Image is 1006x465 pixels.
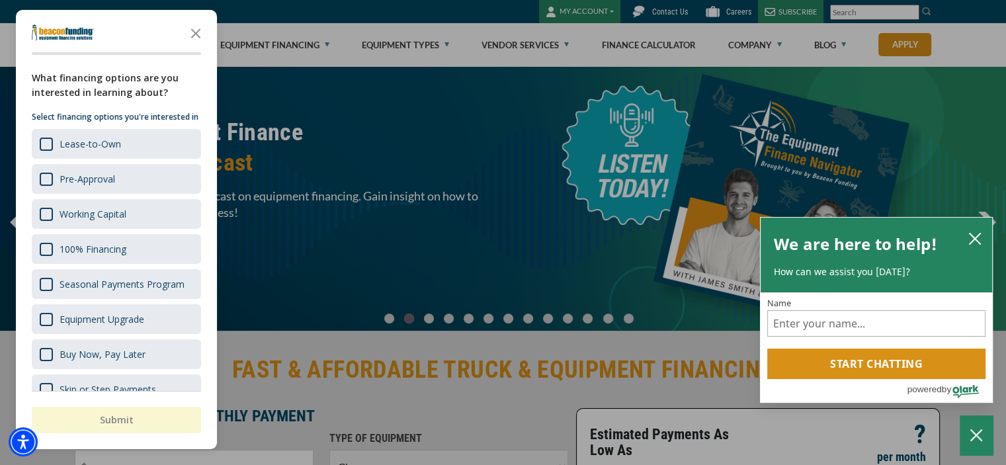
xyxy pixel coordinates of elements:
div: Equipment Upgrade [60,313,144,325]
div: Accessibility Menu [9,427,38,456]
span: powered [907,381,941,398]
label: Name [767,299,985,308]
a: Powered by Olark [907,380,992,402]
div: Buy Now, Pay Later [60,348,146,360]
div: 100% Financing [32,234,201,264]
span: by [942,381,951,398]
p: Select financing options you're interested in [32,110,201,124]
div: 100% Financing [60,243,126,255]
div: Working Capital [32,199,201,229]
div: Seasonal Payments Program [60,278,185,290]
button: Close Chatbox [960,415,993,455]
div: Buy Now, Pay Later [32,339,201,369]
div: What financing options are you interested in learning about? [32,71,201,100]
div: Pre-Approval [32,164,201,194]
img: Company logo [32,24,94,40]
div: Working Capital [60,208,126,220]
button: Start chatting [767,349,985,379]
div: olark chatbox [760,217,993,403]
div: Seasonal Payments Program [32,269,201,299]
div: Skip or Step Payments [32,374,201,404]
div: Equipment Upgrade [32,304,201,334]
p: How can we assist you [DATE]? [774,265,979,278]
input: Name [767,310,985,337]
button: Submit [32,407,201,433]
div: Skip or Step Payments [60,383,156,396]
button: close chatbox [964,229,985,247]
div: Lease-to-Own [60,138,121,150]
div: Lease-to-Own [32,129,201,159]
div: Survey [16,10,217,449]
button: Close the survey [183,19,209,46]
div: Pre-Approval [60,173,115,185]
h2: We are here to help! [774,231,937,257]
